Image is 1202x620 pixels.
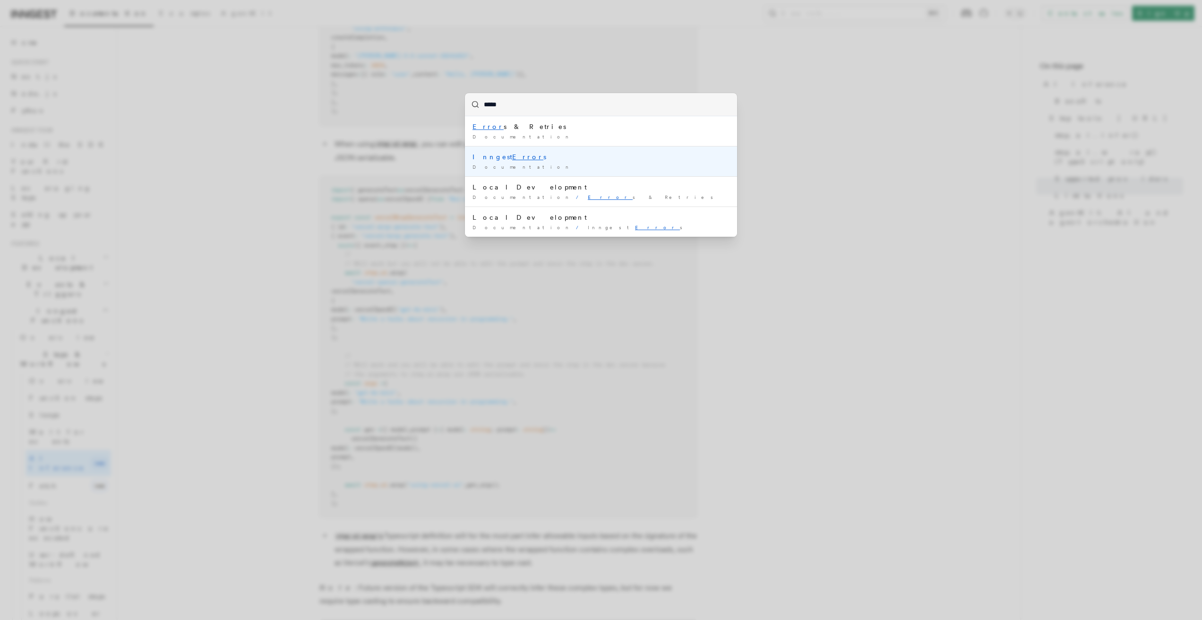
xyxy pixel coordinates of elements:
[472,152,730,162] div: Inngest s
[472,194,572,200] span: Documentation
[512,153,543,161] mark: Error
[576,194,584,200] span: /
[472,224,572,230] span: Documentation
[472,213,730,222] div: Local Development
[576,224,584,230] span: /
[472,123,504,130] mark: Error
[472,134,572,139] span: Documentation
[472,182,730,192] div: Local Development
[588,194,633,200] mark: Error
[588,194,719,200] span: s & Retries
[472,164,572,170] span: Documentation
[588,224,688,230] span: Inngest s
[472,122,730,131] div: s & Retries
[635,224,680,230] mark: Error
